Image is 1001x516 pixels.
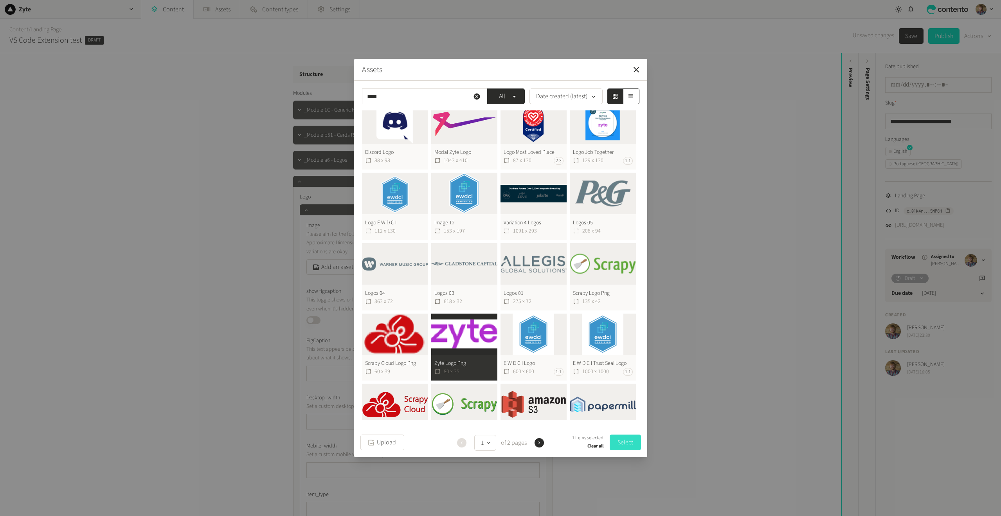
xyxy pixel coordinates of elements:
span: 1 items selected [572,435,603,442]
button: Assets [362,64,382,76]
button: Date created (latest) [529,88,603,104]
button: 1 [474,435,496,451]
button: Clear all [587,442,603,451]
button: All [487,88,525,104]
button: Select [610,435,641,450]
span: of 2 pages [499,438,527,447]
span: All [493,92,511,101]
button: Upload [360,435,404,450]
